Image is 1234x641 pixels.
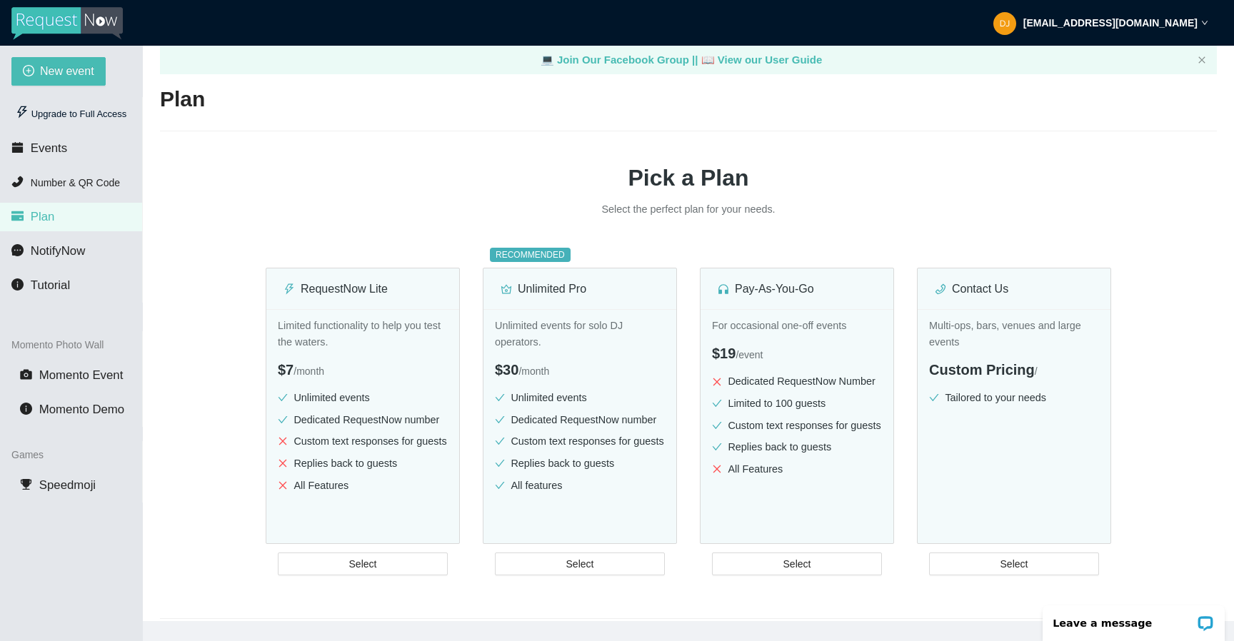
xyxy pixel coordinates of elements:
div: Upgrade to Full Access [11,100,131,128]
span: check [712,442,722,452]
span: phone [935,283,946,295]
span: close [1198,56,1206,64]
span: Tutorial [31,278,70,292]
li: All Features [278,478,448,494]
span: / month [294,365,324,377]
li: Custom text responses for guests [495,433,665,450]
button: Select [929,552,1099,575]
span: check [495,480,505,490]
li: Dedicated RequestNow Number [712,373,882,390]
span: Momento Demo [39,403,124,416]
span: plus-circle [23,65,34,79]
span: laptop [701,54,715,66]
span: Select [566,556,594,572]
span: Events [31,141,67,155]
span: credit-card [11,210,24,222]
div: Unlimited Pro [501,280,659,298]
span: Select [1000,556,1028,572]
h2: Plan [160,85,1217,114]
span: close [278,480,288,490]
span: crown [501,283,512,295]
p: Multi-ops, bars, venues and large events [929,318,1099,350]
li: Dedicated RequestNow number [278,412,448,428]
li: Unlimited events [278,390,448,406]
span: customer-service [718,283,729,295]
span: check [712,398,722,408]
span: NotifyNow [31,244,85,258]
span: check [495,458,505,468]
button: close [1198,56,1206,65]
a: laptop View our User Guide [701,54,823,66]
div: Contact Us [935,280,1093,298]
span: Custom Pricing [929,362,1035,378]
li: Custom text responses for guests [712,418,882,434]
span: laptop [541,54,554,66]
li: Replies back to guests [712,439,882,455]
li: Replies back to guests [278,455,448,472]
p: Limited functionality to help you test the waters. [278,318,448,350]
span: info-circle [20,403,32,415]
span: check [495,393,505,403]
button: Select [495,552,665,575]
span: thunderbolt [16,106,29,118]
li: Replies back to guests [495,455,665,472]
span: info-circle [11,278,24,291]
li: Dedicated RequestNow number [495,412,665,428]
span: $19 [712,345,736,361]
span: check [278,415,288,425]
p: Select the perfect plan for your needs. [474,201,903,218]
span: close [712,464,722,474]
p: For occasional one-off events [712,318,882,334]
li: Tailored to your needs [929,390,1099,406]
li: Custom text responses for guests [278,433,448,450]
span: Select [349,556,377,572]
span: calendar [11,141,24,153]
span: Momento Event [39,368,124,382]
span: camera [20,368,32,380]
span: close [712,377,722,387]
span: check [278,393,288,403]
span: check [712,420,722,430]
span: thunderbolt [284,283,295,295]
span: New event [40,62,94,80]
span: close [278,458,288,468]
li: All Features [712,461,882,478]
span: phone [11,176,24,188]
div: Pay-As-You-Go [718,280,876,298]
span: $30 [495,362,518,378]
span: / event [736,349,763,360]
span: check [495,436,505,446]
strong: [EMAIL_ADDRESS][DOMAIN_NAME] [1023,17,1198,29]
span: Select [783,556,811,572]
button: Select [278,552,448,575]
span: check [929,393,939,403]
li: All features [495,478,665,494]
div: RequestNow Lite [284,280,442,298]
span: / month [518,365,549,377]
span: Speedmoji [39,478,96,492]
h1: Pick a Plan [160,160,1217,196]
span: close [278,436,288,446]
span: Plan [31,210,55,223]
iframe: LiveChat chat widget [1033,596,1234,641]
li: Limited to 100 guests [712,395,882,412]
span: Number & QR Code [31,177,120,188]
sup: RECOMMENDED [490,248,571,262]
span: / [1035,365,1038,377]
span: trophy [20,478,32,490]
p: Unlimited events for solo DJ operators. [495,318,665,350]
button: plus-circleNew event [11,57,106,86]
button: Select [712,552,882,575]
span: check [495,415,505,425]
img: c2b437af58b7649b70d253bab06b7a4d [993,12,1016,35]
img: RequestNow [11,7,123,40]
span: $7 [278,362,294,378]
li: Unlimited events [495,390,665,406]
a: laptop Join Our Facebook Group || [541,54,701,66]
span: down [1201,19,1208,26]
span: message [11,244,24,256]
